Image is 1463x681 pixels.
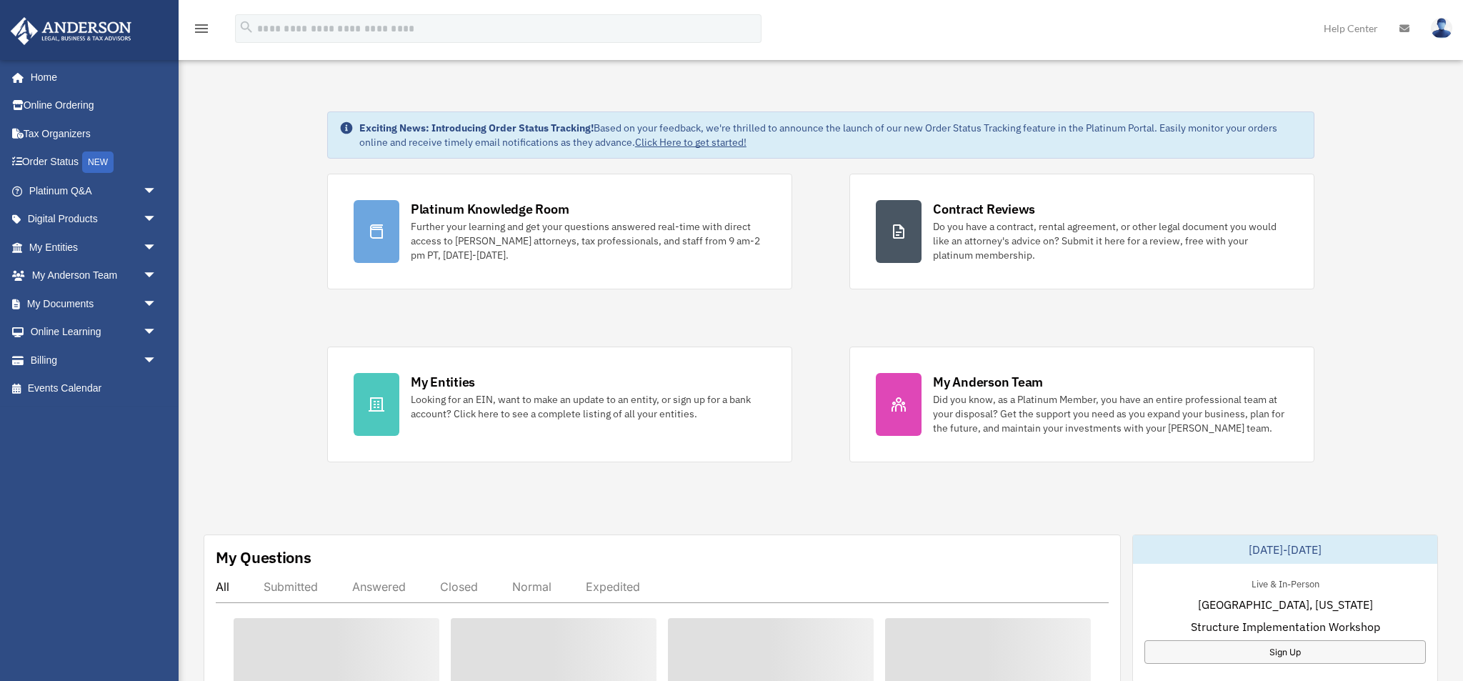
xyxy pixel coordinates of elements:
div: Answered [352,580,406,594]
div: My Anderson Team [933,373,1043,391]
span: [GEOGRAPHIC_DATA], [US_STATE] [1198,596,1373,613]
a: Contract Reviews Do you have a contract, rental agreement, or other legal document you would like... [849,174,1314,289]
div: Expedited [586,580,640,594]
strong: Exciting News: Introducing Order Status Tracking! [359,121,594,134]
span: arrow_drop_down [143,205,171,234]
div: Platinum Knowledge Room [411,200,569,218]
div: Did you know, as a Platinum Member, you have an entire professional team at your disposal? Get th... [933,392,1288,435]
a: Billingarrow_drop_down [10,346,179,374]
div: Based on your feedback, we're thrilled to announce the launch of our new Order Status Tracking fe... [359,121,1302,149]
span: arrow_drop_down [143,289,171,319]
i: menu [193,20,210,37]
div: Closed [440,580,478,594]
a: My Entitiesarrow_drop_down [10,233,179,262]
div: My Questions [216,547,311,568]
div: Further your learning and get your questions answered real-time with direct access to [PERSON_NAM... [411,219,766,262]
a: Platinum Q&Aarrow_drop_down [10,177,179,205]
span: arrow_drop_down [143,233,171,262]
span: arrow_drop_down [143,346,171,375]
a: Tax Organizers [10,119,179,148]
a: Online Learningarrow_drop_down [10,318,179,347]
a: My Entities Looking for an EIN, want to make an update to an entity, or sign up for a bank accoun... [327,347,792,462]
div: Submitted [264,580,318,594]
span: arrow_drop_down [143,177,171,206]
a: Home [10,63,171,91]
div: All [216,580,229,594]
img: Anderson Advisors Platinum Portal [6,17,136,45]
div: My Entities [411,373,475,391]
a: My Documentsarrow_drop_down [10,289,179,318]
a: menu [193,25,210,37]
a: Online Ordering [10,91,179,120]
a: My Anderson Team Did you know, as a Platinum Member, you have an entire professional team at your... [849,347,1314,462]
i: search [239,19,254,35]
div: [DATE]-[DATE] [1133,535,1437,564]
div: Normal [512,580,551,594]
div: Do you have a contract, rental agreement, or other legal document you would like an attorney's ad... [933,219,1288,262]
div: Looking for an EIN, want to make an update to an entity, or sign up for a bank account? Click her... [411,392,766,421]
a: Sign Up [1144,640,1426,664]
a: Click Here to get started! [635,136,747,149]
div: Live & In-Person [1240,575,1331,590]
div: Contract Reviews [933,200,1035,218]
a: My Anderson Teamarrow_drop_down [10,262,179,290]
a: Platinum Knowledge Room Further your learning and get your questions answered real-time with dire... [327,174,792,289]
a: Order StatusNEW [10,148,179,177]
span: arrow_drop_down [143,318,171,347]
a: Digital Productsarrow_drop_down [10,205,179,234]
img: User Pic [1431,18,1452,39]
div: NEW [82,151,114,173]
span: arrow_drop_down [143,262,171,291]
a: Events Calendar [10,374,179,403]
span: Structure Implementation Workshop [1191,618,1380,635]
